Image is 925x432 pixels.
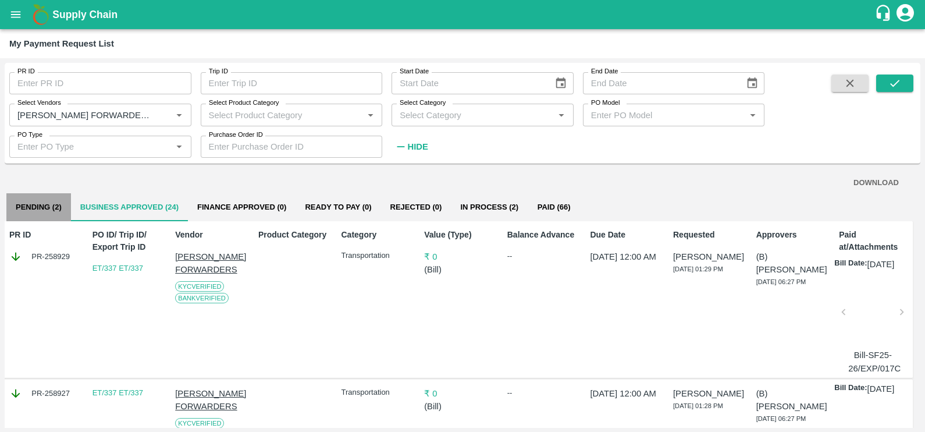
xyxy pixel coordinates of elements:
label: Purchase Order ID [209,130,263,140]
b: Supply Chain [52,9,118,20]
label: Select Category [400,98,446,108]
input: End Date [583,72,737,94]
p: ( Bill ) [424,263,495,276]
button: Open [554,107,569,122]
p: Requested [673,229,744,241]
p: ₹ 0 [424,387,495,400]
p: [DATE] 12:00 AM [590,387,661,400]
label: Select Vendors [17,98,61,108]
div: My Payment Request List [9,36,114,51]
div: PR-258929 [9,250,80,263]
div: PR-258927 [9,387,80,400]
button: Choose date [550,72,572,94]
label: Trip ID [209,67,228,76]
a: ET/337 ET/337 [92,264,143,272]
p: Product Category [258,229,329,241]
button: Open [745,107,760,122]
span: [DATE] 06:27 PM [756,415,806,422]
p: [PERSON_NAME] [673,250,744,263]
div: customer-support [874,4,895,25]
p: Bill-SF25-26/EXP/017C [848,349,897,375]
p: Paid at/Attachments [839,229,910,253]
p: [PERSON_NAME] [673,387,744,400]
button: In Process (2) [451,193,528,221]
p: ( Bill ) [424,400,495,413]
input: Enter PO Model [586,107,742,122]
p: Transportation [341,387,412,398]
p: (B) [PERSON_NAME] [756,250,827,277]
button: Ready To Pay (0) [296,193,380,221]
label: End Date [591,67,618,76]
p: Transportation [341,250,412,261]
button: Business Approved (24) [71,193,188,221]
label: PR ID [17,67,35,76]
input: Enter PO Type [13,139,169,154]
p: [DATE] [867,258,895,271]
p: Bill Date: [834,258,867,271]
a: Supply Chain [52,6,874,23]
input: Select Vendor [13,107,154,122]
p: Due Date [590,229,661,241]
span: KYC Verified [175,418,224,429]
button: Choose date [741,72,763,94]
a: ET/337 ET/337 [92,388,143,397]
input: Enter PR ID [9,72,191,94]
p: Bill Date: [834,383,867,395]
button: Open [363,107,378,122]
p: PR ID [9,229,80,241]
p: Balance Advance [507,229,578,241]
button: Open [172,107,187,122]
span: [DATE] 06:27 PM [756,278,806,285]
button: open drawer [2,1,29,28]
p: [PERSON_NAME] FORWARDERS [175,250,246,277]
p: Value (Type) [424,229,495,241]
div: account of current user [895,2,916,27]
input: Start Date [392,72,545,94]
input: Select Product Category [204,107,360,122]
button: Open [172,139,187,154]
p: (B) [PERSON_NAME] [756,387,827,413]
p: Vendor [175,229,246,241]
p: PO ID/ Trip ID/ Export Trip ID [92,229,163,253]
span: Bank Verified [175,293,229,303]
p: Approvers [756,229,827,241]
span: [DATE] 01:28 PM [673,402,723,409]
div: -- [507,250,578,262]
div: -- [507,387,578,399]
button: Hide [392,137,431,157]
button: Finance Approved (0) [188,193,296,221]
p: ₹ 0 [424,250,495,263]
button: Rejected (0) [381,193,451,221]
img: logo [29,3,52,26]
label: PO Type [17,130,42,140]
p: Category [341,229,412,241]
p: [DATE] [867,383,895,395]
span: [DATE] 01:29 PM [673,265,723,272]
button: Pending (2) [6,193,71,221]
label: PO Model [591,98,620,108]
input: Select Category [395,107,551,122]
strong: Hide [407,142,428,151]
input: Enter Purchase Order ID [201,136,383,158]
input: Enter Trip ID [201,72,383,94]
button: DOWNLOAD [849,173,903,193]
span: KYC Verified [175,281,224,292]
p: [DATE] 12:00 AM [590,250,661,263]
label: Select Product Category [209,98,279,108]
p: [PERSON_NAME] FORWARDERS [175,387,246,413]
button: Paid (66) [528,193,580,221]
label: Start Date [400,67,429,76]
